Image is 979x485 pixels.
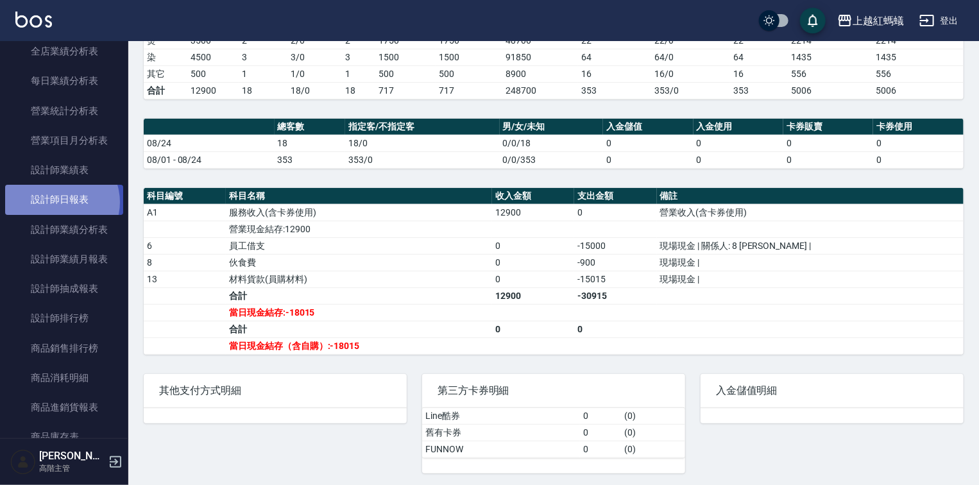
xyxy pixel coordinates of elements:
[873,119,964,135] th: 卡券使用
[651,82,730,99] td: 353/0
[5,393,123,422] a: 商品進銷貨報表
[345,151,499,168] td: 353/0
[800,8,826,33] button: save
[5,334,123,363] a: 商品銷售排行榜
[730,65,788,82] td: 16
[492,321,574,337] td: 0
[226,287,492,304] td: 合計
[144,271,226,287] td: 13
[287,82,342,99] td: 18/0
[375,65,436,82] td: 500
[226,271,492,287] td: 材料貨款(員購材料)
[275,119,346,135] th: 總客數
[226,304,492,321] td: 當日現金結存:-18015
[603,151,693,168] td: 0
[422,408,580,425] td: Line酷券
[783,135,873,151] td: 0
[492,204,574,221] td: 12900
[422,424,580,441] td: 舊有卡券
[239,82,287,99] td: 18
[730,82,788,99] td: 353
[657,204,964,221] td: 營業收入(含卡券使用)
[492,237,574,254] td: 0
[15,12,52,28] img: Logo
[580,408,621,425] td: 0
[187,49,239,65] td: 4500
[492,254,574,271] td: 0
[574,254,656,271] td: -900
[832,8,909,34] button: 上越紅螞蟻
[342,65,375,82] td: 1
[603,135,693,151] td: 0
[492,271,574,287] td: 0
[578,65,651,82] td: 16
[694,135,783,151] td: 0
[873,135,964,151] td: 0
[375,82,436,99] td: 717
[226,237,492,254] td: 員工借支
[5,303,123,333] a: 設計師排行榜
[580,424,621,441] td: 0
[275,151,346,168] td: 353
[287,65,342,82] td: 1 / 0
[436,82,502,99] td: 717
[500,151,604,168] td: 0/0/353
[239,49,287,65] td: 3
[873,49,964,65] td: 1435
[788,65,873,82] td: 556
[574,271,656,287] td: -15015
[422,408,685,458] table: a dense table
[226,337,492,354] td: 當日現金結存（含自購）:-18015
[788,49,873,65] td: 1435
[783,151,873,168] td: 0
[226,188,492,205] th: 科目名稱
[159,384,391,397] span: 其他支付方式明細
[651,49,730,65] td: 64 / 0
[502,65,578,82] td: 8900
[39,450,105,463] h5: [PERSON_NAME]
[694,119,783,135] th: 入金使用
[226,221,492,237] td: 營業現金結存:12900
[873,151,964,168] td: 0
[492,287,574,304] td: 12900
[144,65,187,82] td: 其它
[716,384,948,397] span: 入金儲值明細
[502,49,578,65] td: 91850
[144,188,226,205] th: 科目編號
[422,441,580,457] td: FUNNOW
[226,204,492,221] td: 服務收入(含卡券使用)
[5,155,123,185] a: 設計師業績表
[436,65,502,82] td: 500
[5,363,123,393] a: 商品消耗明細
[5,244,123,274] a: 設計師業績月報表
[144,135,275,151] td: 08/24
[853,13,904,29] div: 上越紅螞蟻
[438,384,670,397] span: 第三方卡券明細
[657,237,964,254] td: 現場現金 | 關係人: 8 [PERSON_NAME] |
[342,82,375,99] td: 18
[603,119,693,135] th: 入金儲值
[873,65,964,82] td: 556
[621,424,685,441] td: ( 0 )
[621,441,685,457] td: ( 0 )
[5,185,123,214] a: 設計師日報表
[492,188,574,205] th: 收入金額
[144,254,226,271] td: 8
[144,49,187,65] td: 染
[436,49,502,65] td: 1500
[621,408,685,425] td: ( 0 )
[694,151,783,168] td: 0
[144,82,187,99] td: 合計
[144,237,226,254] td: 6
[574,204,656,221] td: 0
[345,135,499,151] td: 18/0
[578,82,651,99] td: 353
[788,82,873,99] td: 5006
[574,188,656,205] th: 支出金額
[574,321,656,337] td: 0
[873,82,964,99] td: 5006
[580,441,621,457] td: 0
[345,119,499,135] th: 指定客/不指定客
[578,49,651,65] td: 64
[5,274,123,303] a: 設計師抽成報表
